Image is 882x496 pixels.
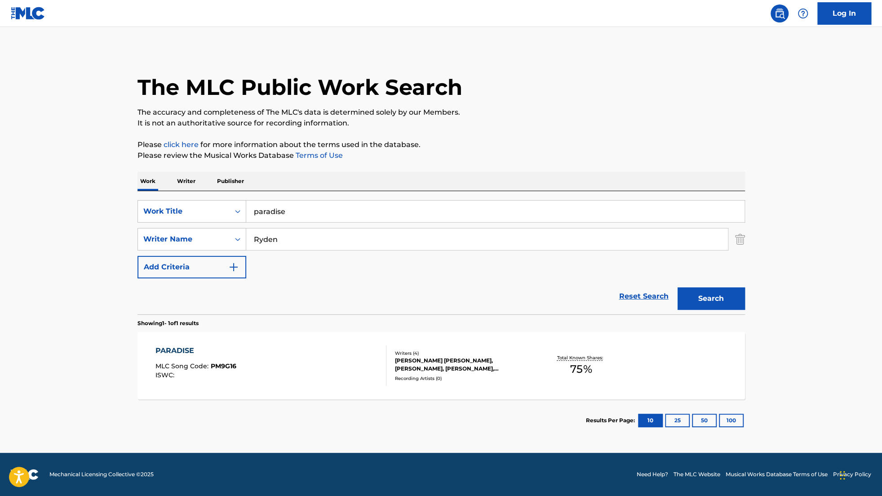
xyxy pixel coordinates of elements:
[294,151,343,160] a: Terms of Use
[155,362,211,370] span: MLC Song Code :
[726,470,828,478] a: Musical Works Database Terms of Use
[211,362,236,370] span: PM9G16
[719,414,744,427] button: 100
[771,4,789,22] a: Public Search
[174,172,198,191] p: Writer
[11,7,45,20] img: MLC Logo
[735,228,745,250] img: Delete Criterion
[137,319,199,327] p: Showing 1 - 1 of 1 results
[774,8,785,19] img: search
[395,375,531,382] div: Recording Artists ( 0 )
[155,371,177,379] span: ISWC :
[586,416,637,425] p: Results Per Page:
[678,287,745,310] button: Search
[840,462,845,489] div: Drag
[137,107,745,118] p: The accuracy and completeness of The MLC's data is determined solely by our Members.
[798,8,808,19] img: help
[143,206,224,217] div: Work Title
[137,139,745,150] p: Please for more information about the terms used in the database.
[395,357,531,373] div: [PERSON_NAME] [PERSON_NAME], [PERSON_NAME], [PERSON_NAME], [PERSON_NAME] [PERSON_NAME] MAICHNER
[143,234,224,245] div: Writer Name
[137,172,158,191] p: Work
[11,469,39,480] img: logo
[637,470,668,478] a: Need Help?
[674,470,720,478] a: The MLC Website
[395,350,531,357] div: Writers ( 4 )
[557,354,605,361] p: Total Known Shares:
[137,256,246,278] button: Add Criteria
[137,200,745,314] form: Search Form
[794,4,812,22] div: Help
[665,414,690,427] button: 25
[164,140,199,149] a: click here
[638,414,663,427] button: 10
[833,470,871,478] a: Privacy Policy
[228,262,239,273] img: 9d2ae6d4665cec9f34b9.svg
[615,286,673,306] a: Reset Search
[692,414,717,427] button: 50
[817,2,871,25] a: Log In
[837,453,882,496] iframe: Chat Widget
[570,361,592,377] span: 75 %
[137,118,745,129] p: It is not an authoritative source for recording information.
[137,150,745,161] p: Please review the Musical Works Database
[214,172,247,191] p: Publisher
[49,470,154,478] span: Mechanical Licensing Collective © 2025
[137,332,745,399] a: PARADISEMLC Song Code:PM9G16ISWC:Writers (4)[PERSON_NAME] [PERSON_NAME], [PERSON_NAME], [PERSON_N...
[155,345,236,356] div: PARADISE
[137,74,462,101] h1: The MLC Public Work Search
